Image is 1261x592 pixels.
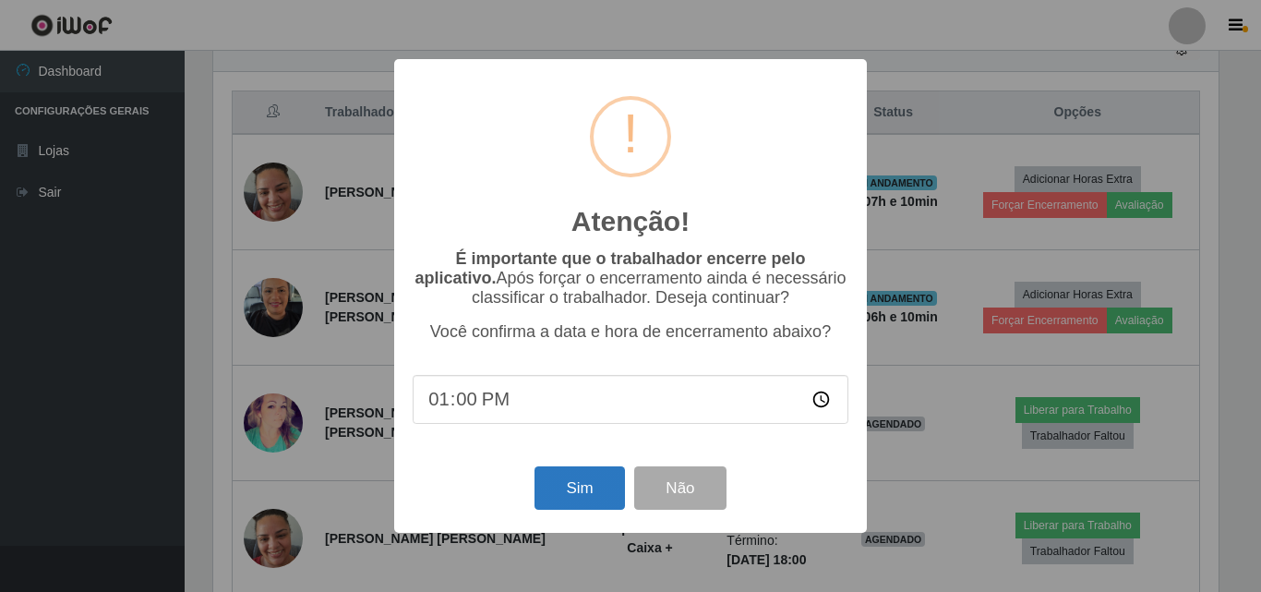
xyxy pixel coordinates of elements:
[413,322,848,342] p: Você confirma a data e hora de encerramento abaixo?
[414,249,805,287] b: É importante que o trabalhador encerre pelo aplicativo.
[634,466,726,510] button: Não
[571,205,690,238] h2: Atenção!
[534,466,624,510] button: Sim
[413,249,848,308] p: Após forçar o encerramento ainda é necessário classificar o trabalhador. Deseja continuar?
